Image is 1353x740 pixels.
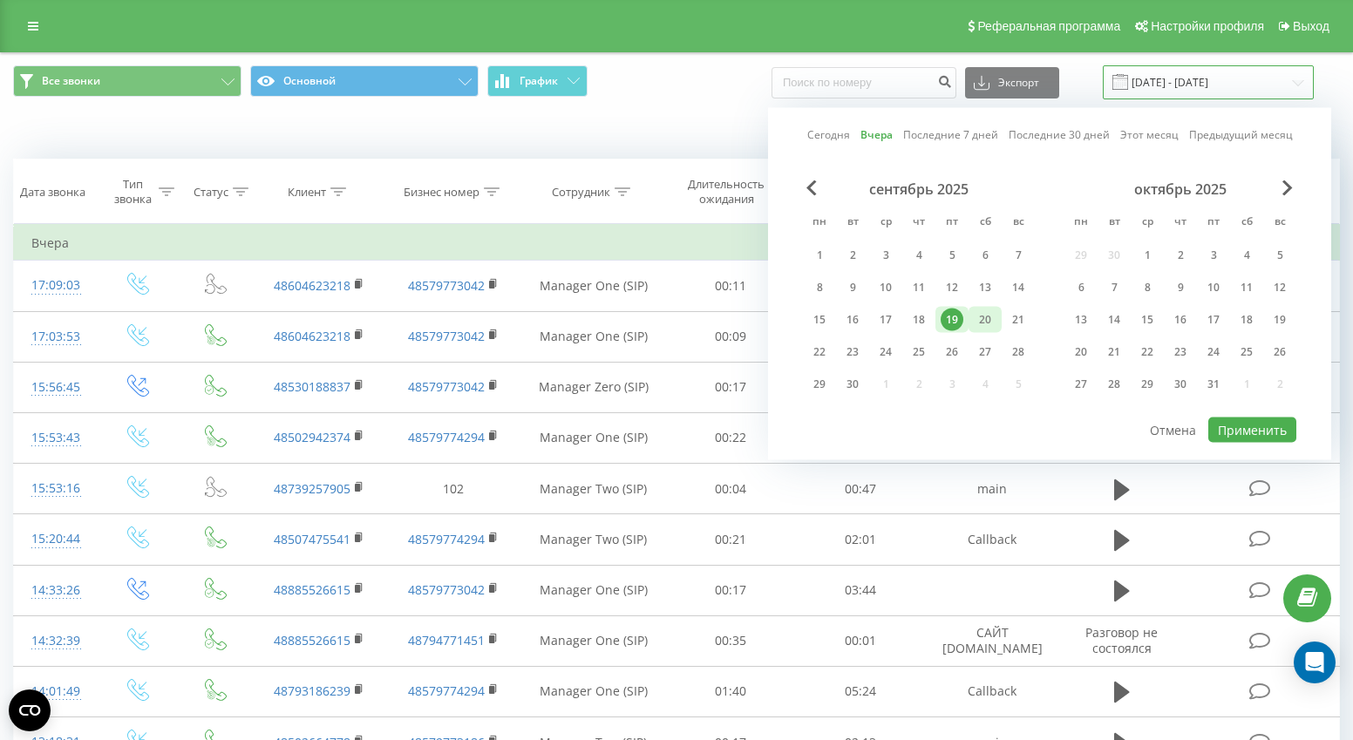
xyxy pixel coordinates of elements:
div: 12 [941,276,963,299]
div: пн 20 окт. 2025 г. [1064,339,1098,365]
div: сб 27 сент. 2025 г. [969,339,1002,365]
div: сб 11 окт. 2025 г. [1230,275,1263,301]
abbr: вторник [840,210,866,236]
span: Реферальная программа [977,19,1120,33]
div: 26 [941,341,963,363]
div: сб 18 окт. 2025 г. [1230,307,1263,333]
td: 02:01 [795,514,924,565]
td: Manager One (SIP) [521,261,666,311]
div: 28 [1103,373,1125,396]
div: Тип звонка [112,177,154,207]
td: 00:22 [666,412,795,463]
div: 14 [1103,309,1125,331]
div: 3 [1202,244,1225,267]
a: 48579774294 [408,429,485,445]
div: 14 [1007,276,1030,299]
div: вс 28 сент. 2025 г. [1002,339,1035,365]
button: График [487,65,588,97]
div: пт 19 сент. 2025 г. [935,307,969,333]
button: Основной [250,65,479,97]
div: октябрь 2025 [1064,180,1296,198]
span: Разговор не состоялся [1085,624,1158,656]
div: 4 [1235,244,1258,267]
a: Сегодня [807,126,850,143]
div: 2 [841,244,864,267]
button: Применить [1208,418,1296,443]
td: 00:17 [666,362,795,412]
div: чт 25 сент. 2025 г. [902,339,935,365]
div: вт 2 сент. 2025 г. [836,242,869,268]
td: Manager One (SIP) [521,615,666,666]
div: ср 17 сент. 2025 г. [869,307,902,333]
div: 16 [841,309,864,331]
div: 14:01:49 [31,675,79,709]
div: 6 [974,244,996,267]
a: 48579774294 [408,682,485,699]
div: вс 12 окт. 2025 г. [1263,275,1296,301]
div: чт 9 окт. 2025 г. [1164,275,1197,301]
td: 00:21 [666,514,795,565]
div: вт 7 окт. 2025 г. [1098,275,1131,301]
div: пн 13 окт. 2025 г. [1064,307,1098,333]
div: 5 [941,244,963,267]
div: ср 10 сент. 2025 г. [869,275,902,301]
div: 19 [941,309,963,331]
div: пт 17 окт. 2025 г. [1197,307,1230,333]
div: 13 [974,276,996,299]
div: 1 [808,244,831,267]
div: вс 14 сент. 2025 г. [1002,275,1035,301]
div: ср 8 окт. 2025 г. [1131,275,1164,301]
div: пн 1 сент. 2025 г. [803,242,836,268]
a: 48502942374 [274,429,350,445]
div: 31 [1202,373,1225,396]
div: вт 30 сент. 2025 г. [836,371,869,397]
div: 30 [1169,373,1192,396]
td: 01:40 [666,666,795,716]
div: 22 [1136,341,1159,363]
div: 23 [841,341,864,363]
div: пт 24 окт. 2025 г. [1197,339,1230,365]
div: 29 [808,373,831,396]
td: Callback [925,666,1059,716]
div: 17 [874,309,897,331]
div: 15 [1136,309,1159,331]
button: Все звонки [13,65,241,97]
div: чт 4 сент. 2025 г. [902,242,935,268]
a: 48794771451 [408,632,485,648]
div: сб 4 окт. 2025 г. [1230,242,1263,268]
div: 14:33:26 [31,574,79,608]
div: Дата звонка [20,185,85,200]
a: 48579773042 [408,277,485,294]
div: Бизнес номер [404,185,479,200]
td: САЙТ [DOMAIN_NAME] [925,615,1059,666]
td: Manager Two (SIP) [521,514,666,565]
td: Manager One (SIP) [521,666,666,716]
div: Сотрудник [552,185,610,200]
a: 48793186239 [274,682,350,699]
div: 26 [1268,341,1291,363]
td: Manager Two (SIP) [521,464,666,514]
div: чт 23 окт. 2025 г. [1164,339,1197,365]
div: 9 [841,276,864,299]
div: вт 14 окт. 2025 г. [1098,307,1131,333]
abbr: вторник [1101,210,1127,236]
div: 13 [1070,309,1092,331]
div: 23 [1169,341,1192,363]
abbr: воскресенье [1267,210,1293,236]
div: 14:32:39 [31,624,79,658]
div: 15:53:16 [31,472,79,506]
div: вс 26 окт. 2025 г. [1263,339,1296,365]
button: Отмена [1140,418,1206,443]
div: вт 9 сент. 2025 г. [836,275,869,301]
td: 00:01 [795,615,924,666]
td: 03:44 [795,565,924,615]
div: 3 [874,244,897,267]
div: вс 21 сент. 2025 г. [1002,307,1035,333]
div: 7 [1103,276,1125,299]
td: 00:17 [666,565,795,615]
abbr: суббота [1234,210,1260,236]
div: 1 [1136,244,1159,267]
div: пн 15 сент. 2025 г. [803,307,836,333]
a: 48604623218 [274,277,350,294]
div: пн 22 сент. 2025 г. [803,339,836,365]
